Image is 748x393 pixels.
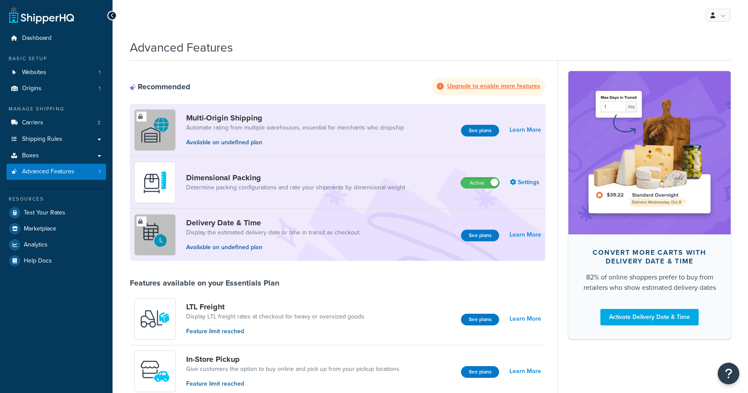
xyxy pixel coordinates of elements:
[22,168,74,175] span: Advanced Features
[6,237,106,253] a: Analytics
[186,113,404,123] a: Multi-Origin Shipping
[718,363,739,384] button: Open Resource Center
[581,84,718,221] img: feature-image-ddt-36eae7f7280da8017bfb280eaccd9c446f90b1fe08728e4019434db127062ab4.png
[24,225,56,233] span: Marketplace
[22,85,42,92] span: Origins
[99,69,100,76] span: 1
[6,115,106,131] li: Carriers
[461,125,499,136] a: See plans
[6,253,106,269] a: Help Docs
[186,138,404,147] p: Available on undefined plan
[186,354,400,364] a: In-Store Pickup
[186,327,364,336] p: Feature limit reached
[140,356,170,387] img: wfgcfpwTIucLEAAAAASUVORK5CYII=
[6,105,106,113] div: Manage Shipping
[461,230,499,241] a: See plans
[130,82,190,91] div: Recommended
[186,173,405,182] a: Dimensional Packing
[186,218,361,227] a: Delivery Date & Time
[6,30,106,46] a: Dashboard
[99,168,100,175] span: 1
[22,35,52,42] span: Dashboard
[509,124,541,136] a: Learn More
[186,312,364,321] a: Display LTL freight rates at checkout for heavy or oversized goods
[97,119,100,127] span: 2
[461,178,499,188] label: Active
[461,366,499,378] a: See plans
[24,241,48,249] span: Analytics
[600,309,699,325] a: Activate Delivery Date & Time
[510,176,541,188] a: Settings
[22,69,46,76] span: Websites
[24,257,52,265] span: Help Docs
[582,272,717,293] div: 82% of online shoppers prefer to buy from retailers who show estimated delivery dates
[6,195,106,203] div: Resources
[509,229,541,241] a: Learn More
[6,205,106,221] a: Test Your Rates
[186,123,404,132] a: Automate rating from multiple warehouses, essential for merchants who dropship
[6,148,106,164] a: Boxes
[6,131,106,147] a: Shipping Rules
[22,119,43,127] span: Carriers
[6,81,106,97] li: Origins
[582,248,717,266] div: Convert more carts with delivery date & time
[6,164,106,180] a: Advanced Features1
[22,152,39,159] span: Boxes
[6,221,106,237] a: Marketplace
[461,314,499,325] a: See plans
[130,39,233,56] h1: Advanced Features
[186,243,361,252] p: Available on undefined plan
[186,379,400,389] p: Feature limit reached
[24,209,65,217] span: Test Your Rates
[130,278,279,288] div: Features available on your Essentials Plan
[6,55,106,62] div: Basic Setup
[6,164,106,180] li: Advanced Features
[140,304,170,334] img: y79ZsPf0fXUFUhFXDzUgf+ktZg5F2+ohG75+v3d2s1D9TjoU8PiyCIluIjV41seZevKCRuEjTPPOKHJsQcmKCXGdfprl3L4q7...
[6,65,106,81] a: Websites1
[186,228,361,237] a: Display the estimated delivery date or time in transit as checkout.
[186,365,400,374] a: Give customers the option to buy online and pick up from your pickup locations
[509,365,541,377] a: Learn More
[509,313,541,325] a: Learn More
[6,115,106,131] a: Carriers2
[140,167,170,198] img: DTVBYsAAAAAASUVORK5CYII=
[6,65,106,81] li: Websites
[186,302,364,312] a: LTL Freight
[99,85,100,92] span: 1
[186,183,405,192] a: Determine packing configurations and rate your shipments by dimensional weight
[22,136,62,143] span: Shipping Rules
[6,81,106,97] a: Origins1
[447,81,540,91] strong: Upgrade to enable more features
